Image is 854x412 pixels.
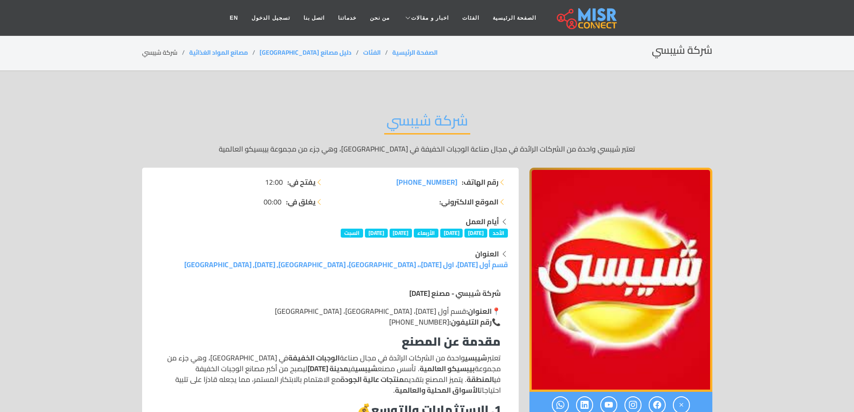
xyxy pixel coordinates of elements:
span: [PHONE_NUMBER] [396,175,457,189]
strong: يفتح في: [287,177,316,187]
strong: العنوان [475,247,499,260]
a: الفئات [363,47,381,58]
strong: الأسواق المحلية والعالمية [395,383,480,397]
strong: العنوان: [466,304,492,318]
a: خدماتنا [331,9,363,26]
span: السبت [341,229,363,238]
strong: رقم التليفون: [449,315,492,329]
span: 00:00 [264,196,282,207]
span: [DATE] [365,229,388,238]
strong: مدينة [DATE] [308,362,348,375]
strong: شركة شيبسي - مصنع [DATE] [409,286,501,300]
strong: شيبسي [465,351,487,364]
li: شركة شيبسي [142,48,189,57]
strong: بيبسيكو العالمية [420,362,475,375]
a: دليل مصانع [GEOGRAPHIC_DATA] [260,47,351,58]
strong: يغلق في: [286,196,316,207]
span: [DATE] [464,229,487,238]
p: تعتبر واحدة من الشركات الرائدة في مجال صناعة في [GEOGRAPHIC_DATA]، وهي جزء من مجموعة . تأسس مصنع ... [160,352,501,395]
span: اخبار و مقالات [411,14,449,22]
h2: شركة شيبسي [384,112,470,134]
strong: أيام العمل [466,215,499,228]
a: اخبار و مقالات [396,9,455,26]
a: اتصل بنا [297,9,331,26]
h2: شركة شيبسي [652,44,712,57]
span: 12:00 [265,177,283,187]
a: الصفحة الرئيسية [486,9,543,26]
span: [DATE] [390,229,412,238]
a: مصانع المواد الغذائية [189,47,248,58]
span: الأربعاء [414,229,438,238]
a: EN [223,9,245,26]
a: من نحن [363,9,396,26]
p: تعتبر شيبسي واحدة من الشركات الرائدة في مجال صناعة الوجبات الخفيفة في [GEOGRAPHIC_DATA]، وهي جزء ... [142,143,712,154]
p: 📍 قسم أول [DATE]، [GEOGRAPHIC_DATA]، [GEOGRAPHIC_DATA] 📞 [PHONE_NUMBER] [160,306,501,327]
a: قسم أول [DATE]، اول [DATE]،، [GEOGRAPHIC_DATA]، [GEOGRAPHIC_DATA], [DATE], [GEOGRAPHIC_DATA] [184,258,508,271]
a: الفئات [455,9,486,26]
strong: المنطقة [467,373,494,386]
strong: مقدمة عن المصنع [402,330,501,352]
img: شركة شيبسي [529,168,712,392]
img: main.misr_connect [557,7,617,29]
strong: رقم الهاتف: [462,177,499,187]
span: الأحد [489,229,508,238]
strong: منتجات عالية الجودة [340,373,404,386]
div: 1 / 1 [529,168,712,392]
strong: الموقع الالكتروني: [439,196,499,207]
strong: شيبسي [355,362,377,375]
a: الصفحة الرئيسية [392,47,438,58]
span: [DATE] [440,229,463,238]
strong: الوجبات الخفيفة [288,351,340,364]
a: [PHONE_NUMBER] [396,177,457,187]
a: تسجيل الدخول [245,9,296,26]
